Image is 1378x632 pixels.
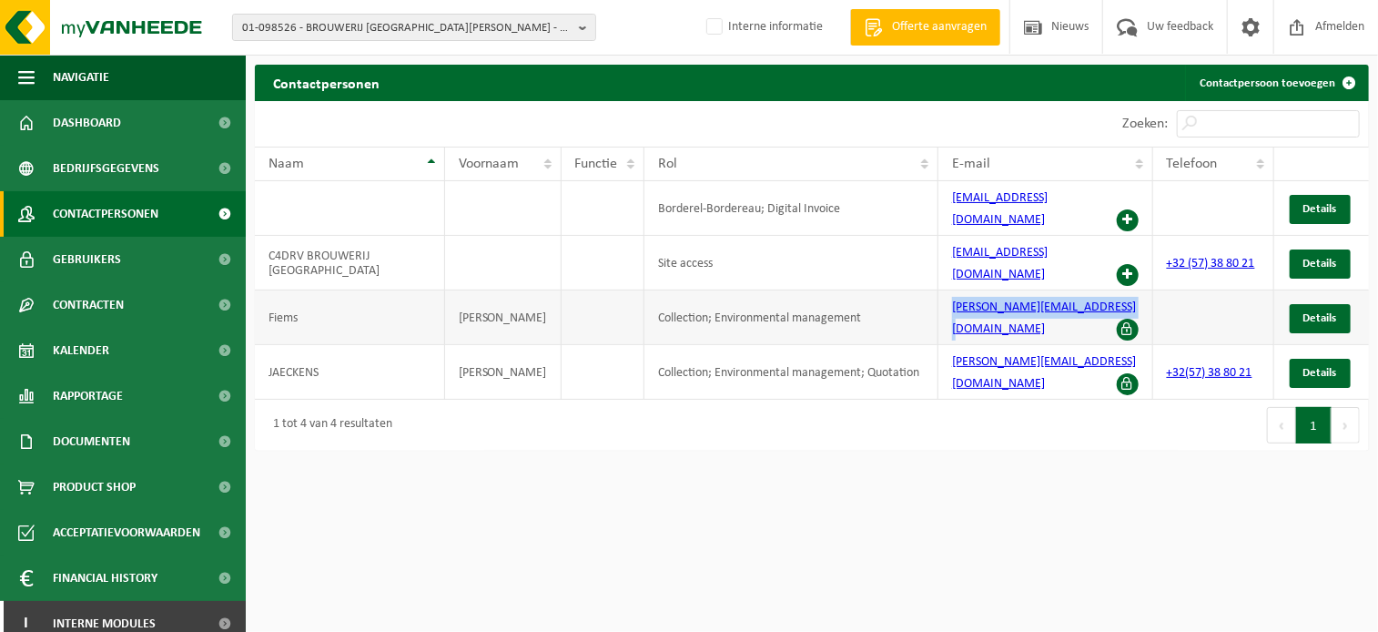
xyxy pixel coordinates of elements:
[1303,258,1337,270] span: Details
[1122,117,1168,132] label: Zoeken:
[952,157,990,171] span: E-mail
[1290,195,1351,224] a: Details
[255,65,398,100] h2: Contactpersonen
[242,15,572,42] span: 01-098526 - BROUWERIJ [GEOGRAPHIC_DATA][PERSON_NAME] - WATOU
[850,9,1000,46] a: Offerte aanvragen
[1167,366,1252,380] a: +32(57) 38 80 21
[255,345,445,400] td: JAECKENS
[445,291,562,345] td: [PERSON_NAME]
[952,355,1136,391] a: [PERSON_NAME][EMAIL_ADDRESS][DOMAIN_NAME]
[1332,407,1360,443] button: Next
[269,157,304,171] span: Naam
[1290,250,1351,279] a: Details
[1303,312,1337,324] span: Details
[53,510,200,556] span: Acceptatievoorwaarden
[255,236,445,291] td: C4DRV BROUWERIJ [GEOGRAPHIC_DATA]
[53,373,123,419] span: Rapportage
[703,14,823,41] label: Interne informatie
[644,236,938,291] td: Site access
[53,419,130,464] span: Documenten
[1167,157,1218,171] span: Telefoon
[1303,203,1337,215] span: Details
[53,464,136,510] span: Product Shop
[1267,407,1296,443] button: Previous
[658,157,677,171] span: Rol
[53,55,109,100] span: Navigatie
[1290,304,1351,333] a: Details
[1167,257,1255,270] a: +32 (57) 38 80 21
[53,100,121,146] span: Dashboard
[952,246,1048,281] a: [EMAIL_ADDRESS][DOMAIN_NAME]
[887,18,991,36] span: Offerte aanvragen
[53,191,158,237] span: Contactpersonen
[232,14,596,41] button: 01-098526 - BROUWERIJ [GEOGRAPHIC_DATA][PERSON_NAME] - WATOU
[445,345,562,400] td: [PERSON_NAME]
[53,146,159,191] span: Bedrijfsgegevens
[952,191,1048,227] a: [EMAIL_ADDRESS][DOMAIN_NAME]
[53,282,124,328] span: Contracten
[644,181,938,236] td: Borderel-Bordereau; Digital Invoice
[1185,65,1367,101] a: Contactpersoon toevoegen
[644,345,938,400] td: Collection; Environmental management; Quotation
[53,328,109,373] span: Kalender
[255,291,445,345] td: Fiems
[1296,407,1332,443] button: 1
[575,157,618,171] span: Functie
[459,157,520,171] span: Voornaam
[264,409,392,442] div: 1 tot 4 van 4 resultaten
[1303,367,1337,379] span: Details
[644,291,938,345] td: Collection; Environmental management
[952,301,1136,336] a: [PERSON_NAME][EMAIL_ADDRESS][DOMAIN_NAME]
[53,556,157,601] span: Financial History
[53,237,121,282] span: Gebruikers
[1290,359,1351,388] a: Details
